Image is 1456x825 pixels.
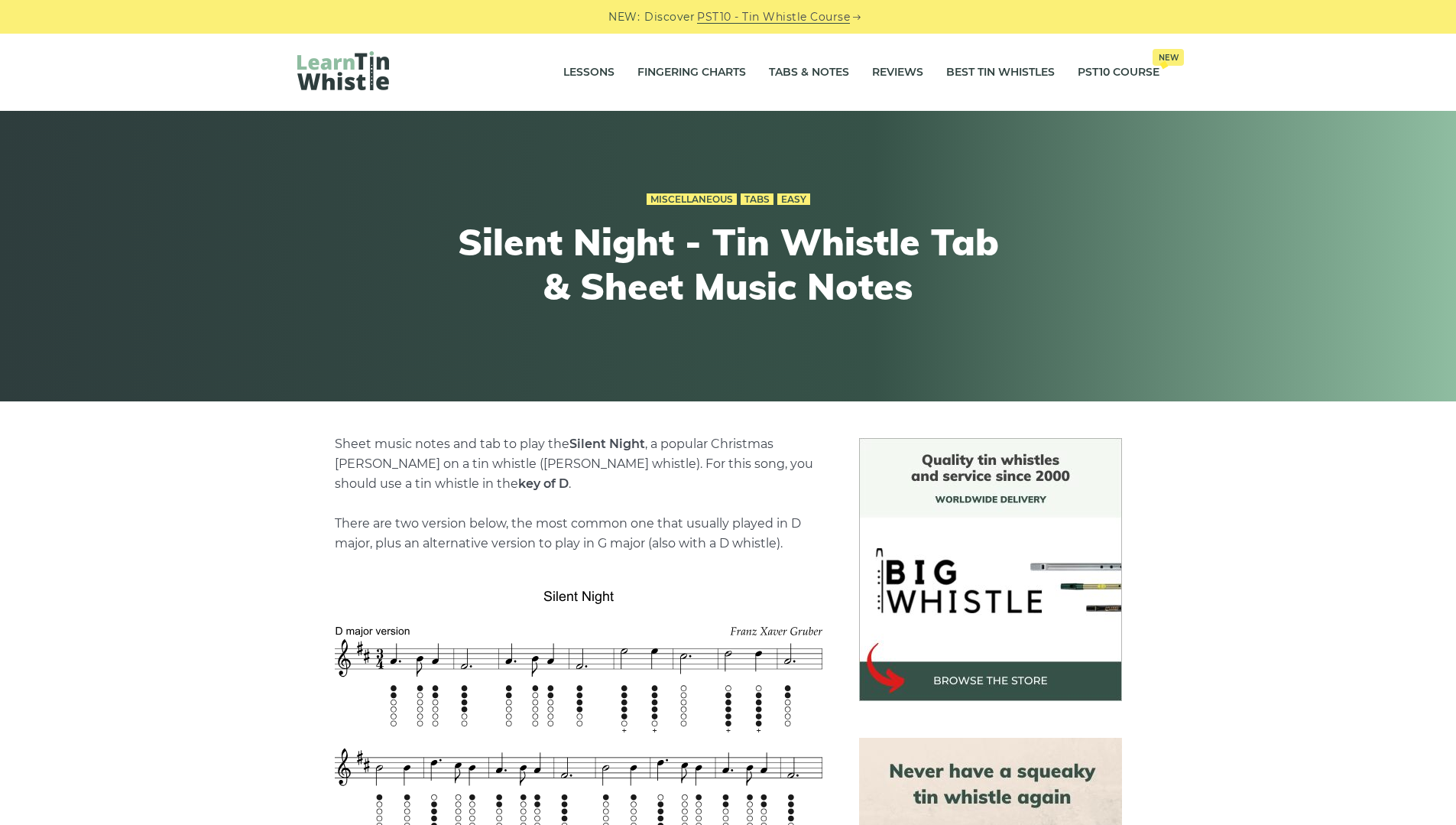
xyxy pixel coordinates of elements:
[872,54,923,92] a: Reviews
[647,193,737,206] a: Miscellaneous
[563,54,615,92] a: Lessons
[1078,54,1159,92] a: PST10 CourseNew
[569,437,645,451] strong: Silent Night
[859,438,1122,701] img: BigWhistle Tin Whistle Store
[335,434,822,554] p: Sheet music notes and tab to play the , a popular Christmas [PERSON_NAME] on a tin whistle ([PERS...
[297,51,389,90] img: LearnTinWhistle.com
[637,54,746,92] a: Fingering Charts
[518,476,569,491] strong: key of D
[741,193,773,206] a: Tabs
[769,54,849,92] a: Tabs & Notes
[777,193,810,206] a: Easy
[946,54,1055,92] a: Best Tin Whistles
[1153,49,1184,66] span: New
[447,220,1010,308] h1: Silent Night - Tin Whistle Tab & Sheet Music Notes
